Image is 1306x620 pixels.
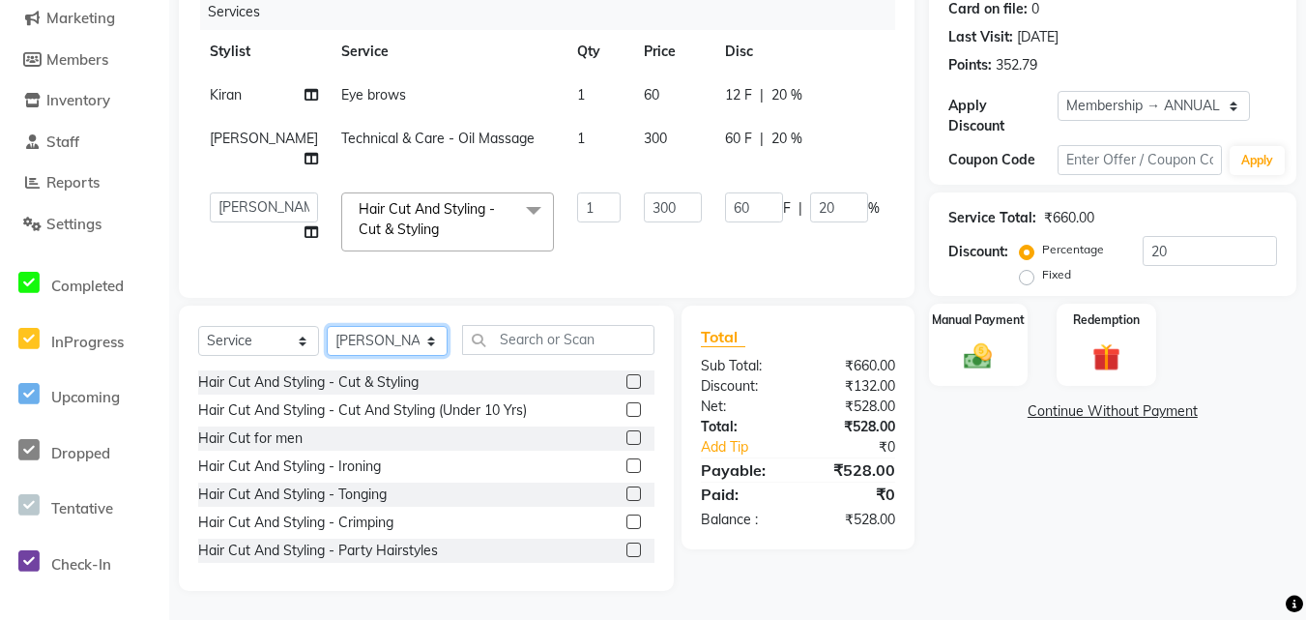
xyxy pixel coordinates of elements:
input: Enter Offer / Coupon Code [1058,145,1222,175]
a: Inventory [5,90,164,112]
div: ₹660.00 [1044,208,1094,228]
th: Total [891,30,947,74]
div: Hair Cut And Styling - Crimping [198,513,393,533]
span: Dropped [51,444,110,462]
div: Sub Total: [686,356,798,376]
button: Apply [1230,146,1285,175]
a: Reports [5,172,164,194]
div: Apply Discount [948,96,1058,136]
div: Discount: [948,242,1008,262]
span: Kiran [210,86,242,103]
div: Hair Cut And Styling - Ironing [198,457,381,477]
div: Hair Cut And Styling - Party Hairstyles [198,541,438,561]
span: Inventory [46,91,110,109]
span: [PERSON_NAME] [210,130,318,147]
div: Hair Cut And Styling - Tonging [198,485,387,505]
label: Manual Payment [932,311,1025,329]
img: _cash.svg [955,340,1001,372]
span: Check-In [51,555,111,574]
label: Percentage [1042,241,1104,258]
div: [DATE] [1017,27,1059,47]
span: 1 [577,86,585,103]
span: Technical & Care - Oil Massage [341,130,535,147]
a: Staff [5,132,164,154]
div: Payable: [686,458,798,482]
span: Total [701,327,745,347]
span: 20 % [771,85,802,105]
span: 60 F [725,129,752,149]
a: x [439,221,448,238]
div: ₹528.00 [798,417,909,437]
span: Tentative [51,499,113,517]
th: Service [330,30,566,74]
div: Service Total: [948,208,1036,228]
div: ₹660.00 [798,356,909,376]
div: Total: [686,417,798,437]
span: Completed [51,277,124,295]
div: 352.79 [996,55,1037,75]
span: F [783,198,791,219]
th: Disc [713,30,891,74]
div: ₹0 [817,437,910,458]
div: Balance : [686,510,798,530]
div: ₹132.00 [798,376,909,397]
img: _gift.svg [1084,340,1129,375]
input: Search or Scan [462,325,654,355]
span: Staff [46,133,79,151]
span: | [760,129,764,149]
div: Paid: [686,483,798,506]
span: 1 [577,130,585,147]
div: Net: [686,397,798,417]
div: ₹528.00 [798,458,909,482]
label: Fixed [1042,266,1071,283]
span: Upcoming [51,388,120,406]
div: Last Visit: [948,27,1013,47]
div: Hair Cut for men [198,428,303,449]
span: 300 [644,130,667,147]
div: ₹528.00 [798,397,909,417]
a: Settings [5,214,164,236]
div: Points: [948,55,992,75]
span: | [798,198,802,219]
span: Eye brows [341,86,406,103]
span: 20 % [771,129,802,149]
th: Qty [566,30,632,74]
span: Hair Cut And Styling - Cut & Styling [359,200,495,238]
div: ₹528.00 [798,510,909,530]
div: Coupon Code [948,150,1058,170]
span: % [868,198,880,219]
th: Stylist [198,30,330,74]
span: 12 F [725,85,752,105]
span: InProgress [51,333,124,351]
span: 60 [644,86,659,103]
span: Reports [46,173,100,192]
div: Discount: [686,376,798,397]
span: Marketing [46,9,115,27]
th: Price [632,30,713,74]
label: Redemption [1073,311,1140,329]
span: Settings [46,215,102,233]
div: Hair Cut And Styling - Cut & Styling [198,372,419,393]
a: Continue Without Payment [933,401,1292,422]
a: Marketing [5,8,164,30]
div: Hair Cut And Styling - Cut And Styling (Under 10 Yrs) [198,400,527,421]
span: | [760,85,764,105]
a: Members [5,49,164,72]
a: Add Tip [686,437,816,458]
span: Members [46,50,108,69]
div: ₹0 [798,483,909,506]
